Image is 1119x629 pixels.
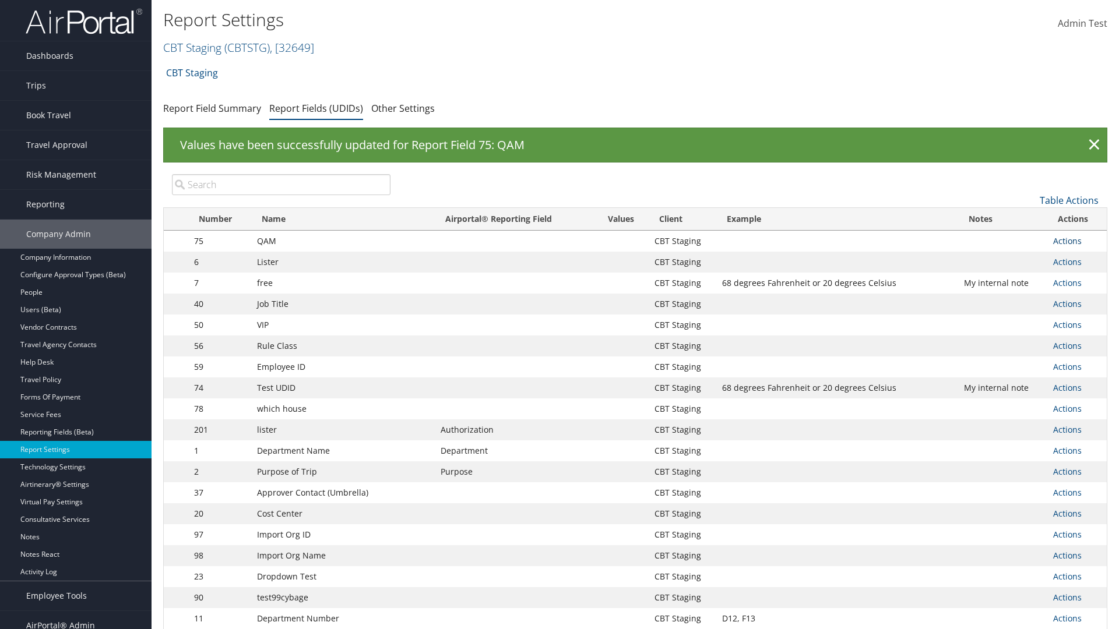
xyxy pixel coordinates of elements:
td: test99cybage [251,587,435,608]
a: Report Field Summary [163,102,261,115]
td: 1 [188,440,251,461]
a: Actions [1053,403,1082,414]
a: Actions [1053,508,1082,519]
span: Trips [26,71,46,100]
span: Book Travel [26,101,71,130]
a: Actions [1053,613,1082,624]
span: Admin Test [1058,17,1107,30]
td: D12, F13 [716,608,958,629]
td: CBT Staging [649,335,716,356]
td: Lister [251,252,435,273]
td: CBT Staging [649,398,716,419]
td: 97 [188,524,251,545]
td: 6 [188,252,251,273]
td: 90 [188,587,251,608]
td: 37 [188,482,251,503]
td: My internal note [958,377,1047,398]
td: CBT Staging [649,294,716,314]
td: CBT Staging [649,440,716,461]
span: Company Admin [26,220,91,249]
td: QAM [251,231,435,252]
td: Purpose of Trip [251,461,435,482]
th: Notes [958,208,1047,231]
td: Test UDID [251,377,435,398]
a: Actions [1053,298,1082,309]
td: Import Org Name [251,545,435,566]
td: 75 [188,231,251,252]
a: Actions [1053,424,1082,435]
th: : activate to sort column descending [164,208,188,231]
th: Airportal&reg; Reporting Field [435,208,593,231]
a: Admin Test [1058,6,1107,42]
a: Report Fields (UDIDs) [269,102,363,115]
h1: Report Settings [163,8,793,32]
a: Actions [1053,277,1082,288]
a: Actions [1053,361,1082,372]
td: CBT Staging [649,524,716,545]
td: CBT Staging [649,252,716,273]
td: 78 [188,398,251,419]
a: CBT Staging [163,40,314,55]
td: 40 [188,294,251,314]
a: Actions [1053,487,1082,498]
td: Cost Center [251,503,435,524]
td: VIP [251,314,435,335]
td: CBT Staging [649,356,716,377]
td: CBT Staging [649,231,716,252]
a: Actions [1053,550,1082,561]
td: Rule Class [251,335,435,356]
a: Actions [1053,256,1082,267]
td: 7 [188,273,251,294]
td: Authorization [435,419,593,440]
td: Approver Contact (Umbrella) [251,482,435,503]
td: Employee ID [251,356,435,377]
td: CBT Staging [649,482,716,503]
a: Actions [1053,319,1082,330]
td: 74 [188,377,251,398]
span: Risk Management [26,160,96,189]
td: CBT Staging [649,377,716,398]
th: Number [188,208,251,231]
a: Actions [1053,382,1082,393]
span: Travel Approval [26,130,87,160]
input: Search [172,174,390,195]
td: 2 [188,461,251,482]
a: Other Settings [371,102,435,115]
a: Actions [1053,445,1082,456]
a: Actions [1053,235,1082,246]
td: free [251,273,435,294]
span: ( CBTSTG ) [224,40,270,55]
img: airportal-logo.png [26,8,142,35]
td: which house [251,398,435,419]
td: CBT Staging [649,503,716,524]
td: Department [435,440,593,461]
th: Client [649,208,716,231]
span: Reporting [26,190,65,219]
th: Example [716,208,958,231]
td: 98 [188,545,251,566]
td: Purpose [435,461,593,482]
a: Actions [1053,592,1082,603]
a: CBT Staging [166,61,218,84]
td: CBT Staging [649,273,716,294]
td: CBT Staging [649,566,716,587]
td: CBT Staging [649,419,716,440]
div: Values have been successfully updated for Report Field 75: QAM [163,128,1107,162]
th: Values [593,208,648,231]
td: 11 [188,608,251,629]
span: , [ 32649 ] [270,40,314,55]
td: 20 [188,503,251,524]
a: Actions [1053,340,1082,351]
td: Department Number [251,608,435,629]
td: Dropdown Test [251,566,435,587]
td: 56 [188,335,251,356]
td: 50 [188,314,251,335]
td: Job Title [251,294,435,314]
a: Actions [1053,571,1082,582]
td: CBT Staging [649,461,716,482]
a: Actions [1053,529,1082,540]
span: Dashboards [26,41,73,70]
a: Actions [1053,466,1082,477]
span: Employee Tools [26,581,87,610]
td: lister [251,419,435,440]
